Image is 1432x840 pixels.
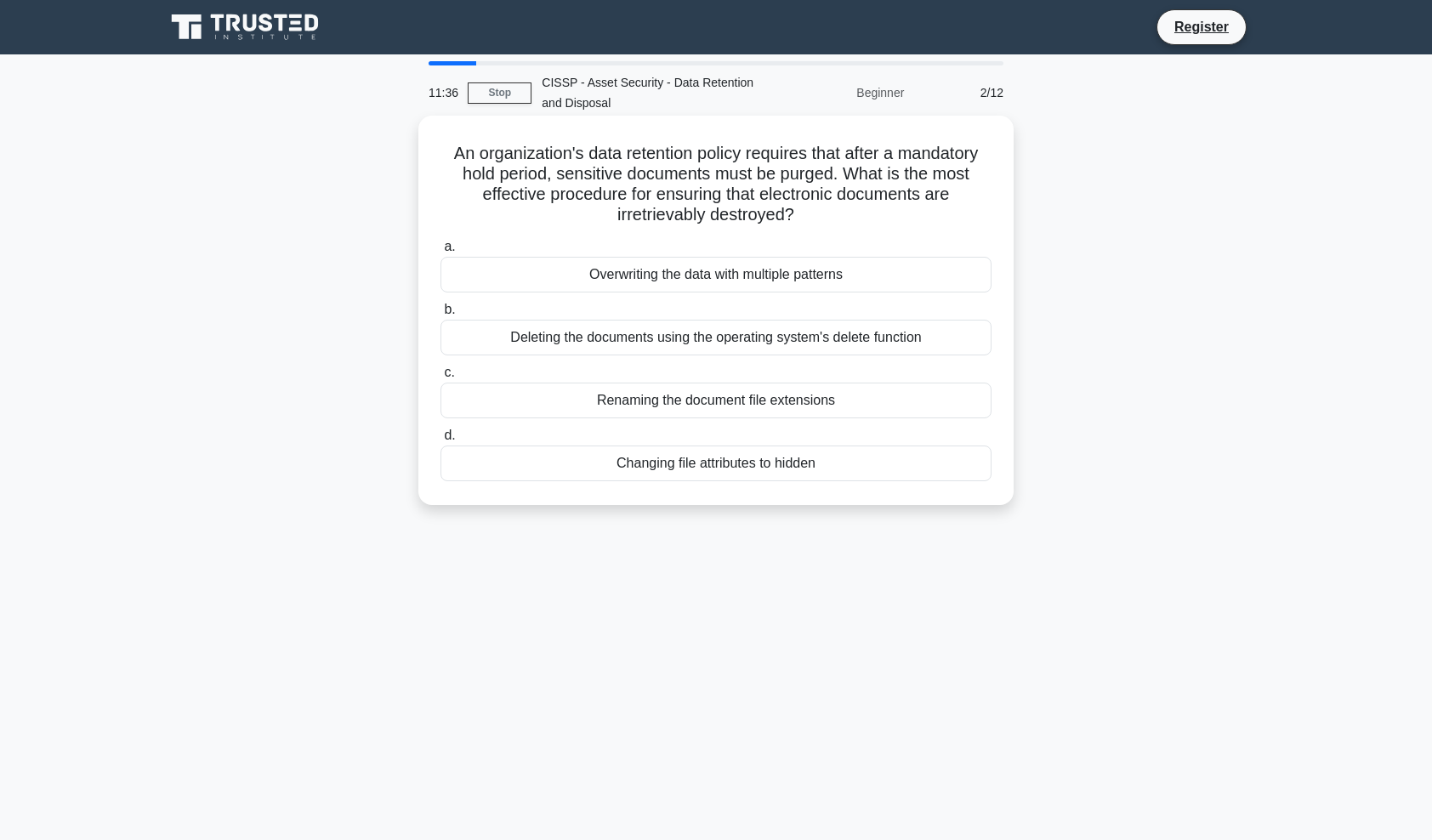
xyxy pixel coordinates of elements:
div: Changing file attributes to hidden [440,446,992,481]
h5: An organization's data retention policy requires that after a mandatory hold period, sensitive do... [439,143,993,226]
div: Deleting the documents using the operating system's delete function [440,320,992,355]
span: a. [444,239,455,253]
a: Register [1164,16,1239,37]
a: Stop [468,82,531,104]
div: 2/12 [914,76,1014,110]
div: Beginner [765,76,914,110]
span: c. [444,365,454,379]
div: CISSP - Asset Security - Data Retention and Disposal [531,65,765,120]
div: Overwriting the data with multiple patterns [440,257,992,292]
span: b. [444,302,455,316]
div: Renaming the document file extensions [440,383,992,418]
div: 11:36 [418,76,468,110]
span: d. [444,428,455,442]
